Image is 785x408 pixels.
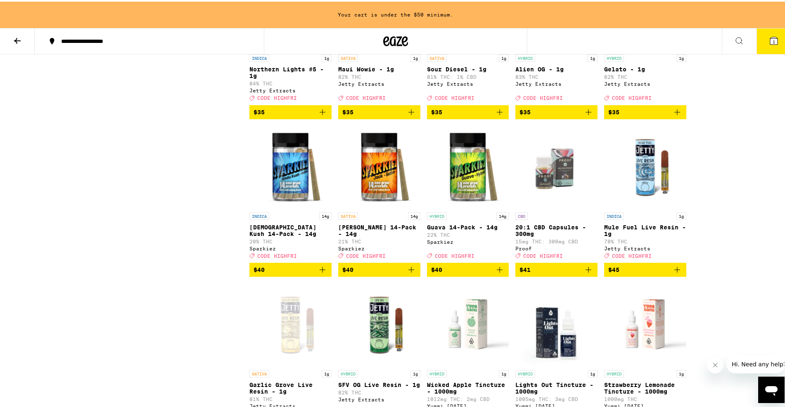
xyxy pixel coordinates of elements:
p: 1g [676,53,686,60]
span: $45 [608,265,619,271]
div: Yummi [DATE] [427,402,509,407]
p: Guava 14-Pack - 14g [427,222,509,229]
p: 1g [322,368,332,376]
p: Wicked Apple Tincture - 1000mg [427,380,509,393]
p: CBD [515,211,528,218]
p: 83% THC [515,73,598,78]
p: HYBRID [427,368,447,376]
p: 1005mg THC: 3mg CBD [515,395,598,400]
p: 82% THC [338,73,420,78]
div: Sparkiez [427,238,509,243]
a: Open page for Jack 14-Pack - 14g from Sparkiez [338,124,420,261]
p: Gelato - 1g [604,64,686,71]
p: SATIVA [338,53,358,60]
span: CODE HIGHFRI [612,252,652,257]
div: Yummi [DATE] [515,402,598,407]
span: CODE HIGHFRI [523,94,563,99]
div: Jetty Extracts [338,395,420,401]
p: 22% THC [427,231,509,236]
div: Yummi [DATE] [604,402,686,407]
p: SFV OG Live Resin - 1g [338,380,420,387]
p: Sour Diesel - 1g [427,64,509,71]
p: 1g [588,368,598,376]
span: Hi. Need any help? [5,6,59,12]
p: 14g [319,211,332,218]
span: CODE HIGHFRI [435,94,474,99]
p: 1g [588,53,598,60]
img: Proof - 20:1 CBD Capsules - 300mg [515,124,598,207]
button: Add to bag [515,104,598,118]
div: Jetty Extracts [604,80,686,85]
span: CODE HIGHFRI [346,94,386,99]
p: 21% THC [338,237,420,243]
span: $35 [519,107,531,114]
span: 1 [773,38,775,42]
p: HYBRID [338,368,358,376]
div: Sparkiez [338,244,420,250]
p: 1g [676,211,686,218]
a: Open page for Mule Fuel Live Resin - 1g from Jetty Extracts [604,124,686,261]
p: Garlic Grove Live Resin - 1g [249,380,332,393]
span: CODE HIGHFRI [435,252,474,257]
div: Jetty Extracts [427,80,509,85]
p: SATIVA [338,211,358,218]
a: Open page for Hindu Kush 14-Pack - 14g from Sparkiez [249,124,332,261]
p: 14g [496,211,509,218]
p: 1g [676,368,686,376]
button: Add to bag [249,261,332,275]
p: 1g [410,53,420,60]
span: CODE HIGHFRI [257,94,297,99]
span: $40 [431,265,442,271]
div: Proof [515,244,598,250]
button: Add to bag [249,104,332,118]
span: $35 [342,107,353,114]
div: Jetty Extracts [515,80,598,85]
p: HYBRID [515,53,535,60]
p: HYBRID [515,368,535,376]
p: SATIVA [427,53,447,60]
p: 20% THC [249,237,332,243]
p: 82% THC [604,73,686,78]
p: SATIVA [249,368,269,376]
img: Yummi Karma - Strawberry Lemonade Tincture - 1000mg [604,282,686,364]
img: Yummi Karma - Lights Out Tincture - 1000mg [515,282,598,364]
span: CODE HIGHFRI [346,252,386,257]
p: Lights Out Tincture - 1000mg [515,380,598,393]
p: 78% THC [604,237,686,243]
p: Maui Wowie - 1g [338,64,420,71]
p: Alien OG - 1g [515,64,598,71]
button: Add to bag [604,261,686,275]
span: CODE HIGHFRI [257,252,297,257]
p: 1000mg THC [604,395,686,400]
span: $40 [254,265,265,271]
button: Add to bag [604,104,686,118]
button: Add to bag [515,261,598,275]
p: HYBRID [604,368,624,376]
span: $40 [342,265,353,271]
img: Sparkiez - Guava 14-Pack - 14g [427,124,509,207]
span: $35 [431,107,442,114]
span: $35 [254,107,265,114]
p: Mule Fuel Live Resin - 1g [604,222,686,236]
img: Sparkiez - Hindu Kush 14-Pack - 14g [249,124,332,207]
p: 1g [499,53,509,60]
img: Yummi Karma - Wicked Apple Tincture - 1000mg [427,282,509,364]
p: Strawberry Lemonade Tincture - 1000mg [604,380,686,393]
p: 84% THC [249,79,332,85]
img: Sparkiez - Jack 14-Pack - 14g [338,124,420,207]
p: INDICA [249,211,269,218]
p: HYBRID [427,211,447,218]
p: HYBRID [604,53,624,60]
a: Open page for 20:1 CBD Capsules - 300mg from Proof [515,124,598,261]
p: 81% THC [249,395,332,400]
button: Add to bag [338,104,420,118]
iframe: Close message [707,355,723,372]
p: 81% THC: 1% CBD [427,73,509,78]
img: Jetty Extracts - SFV OG Live Resin - 1g [338,282,420,364]
div: Jetty Extracts [249,86,332,92]
span: $41 [519,265,531,271]
p: 14g [408,211,420,218]
div: Sparkiez [249,244,332,250]
span: $35 [608,107,619,114]
span: CODE HIGHFRI [612,94,652,99]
